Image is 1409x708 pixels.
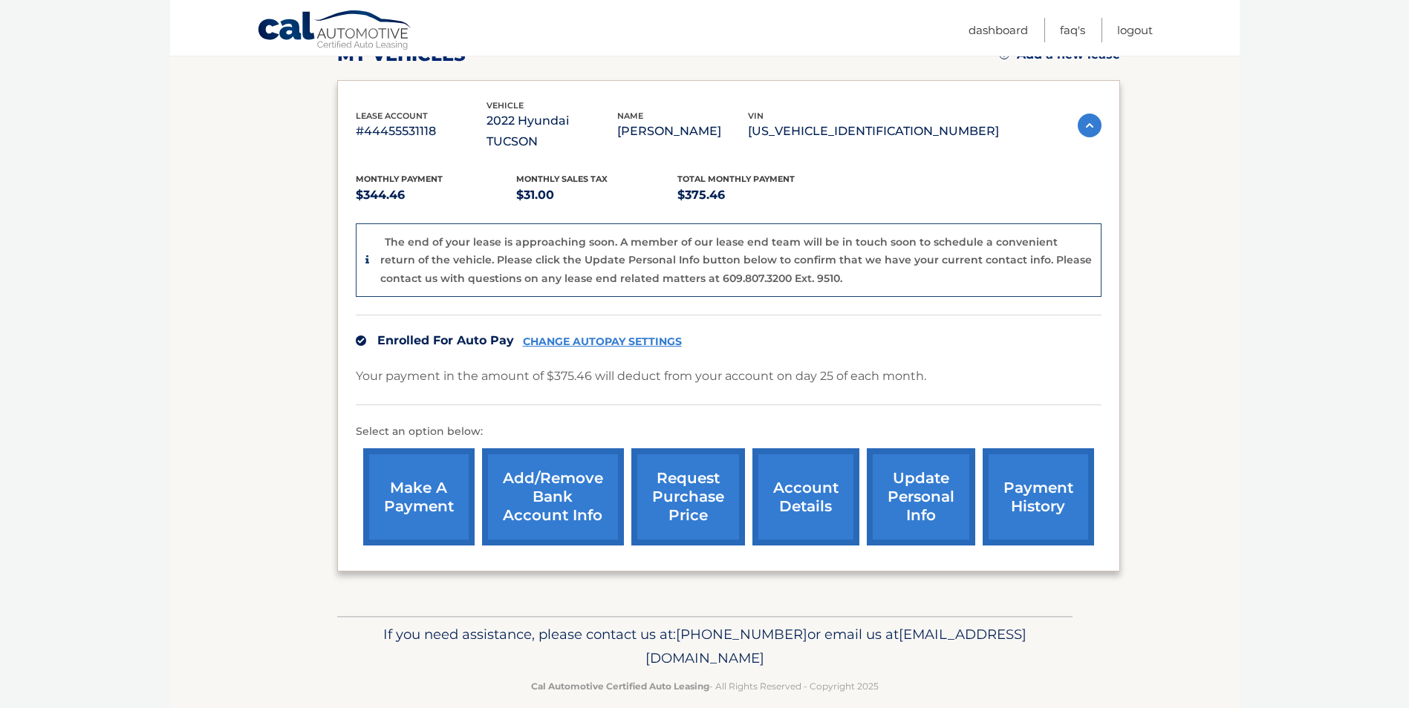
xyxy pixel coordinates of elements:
[347,623,1063,670] p: If you need assistance, please contact us at: or email us at
[1117,18,1153,42] a: Logout
[377,333,514,347] span: Enrolled For Auto Pay
[617,111,643,121] span: name
[487,100,524,111] span: vehicle
[1078,114,1102,137] img: accordion-active.svg
[482,448,624,545] a: Add/Remove bank account info
[356,366,926,387] p: Your payment in the amount of $375.46 will deduct from your account on day 25 of each month.
[356,111,428,121] span: lease account
[969,18,1028,42] a: Dashboard
[516,174,608,184] span: Monthly sales Tax
[356,423,1102,441] p: Select an option below:
[677,174,795,184] span: Total Monthly Payment
[356,185,517,206] p: $344.46
[748,121,999,142] p: [US_VEHICLE_IDENTIFICATION_NUMBER]
[645,626,1026,666] span: [EMAIL_ADDRESS][DOMAIN_NAME]
[752,448,859,545] a: account details
[617,121,748,142] p: [PERSON_NAME]
[531,681,709,692] strong: Cal Automotive Certified Auto Leasing
[983,448,1094,545] a: payment history
[631,448,745,545] a: request purchase price
[356,335,366,346] img: check.svg
[676,626,807,643] span: [PHONE_NUMBER]
[356,121,487,142] p: #44455531118
[356,174,443,184] span: Monthly Payment
[867,448,975,545] a: update personal info
[523,335,682,348] a: CHANGE AUTOPAY SETTINGS
[516,185,677,206] p: $31.00
[347,678,1063,694] p: - All Rights Reserved - Copyright 2025
[363,448,475,545] a: make a payment
[257,10,413,53] a: Cal Automotive
[487,111,617,152] p: 2022 Hyundai TUCSON
[748,111,764,121] span: vin
[380,235,1092,285] p: The end of your lease is approaching soon. A member of our lease end team will be in touch soon t...
[1060,18,1085,42] a: FAQ's
[677,185,839,206] p: $375.46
